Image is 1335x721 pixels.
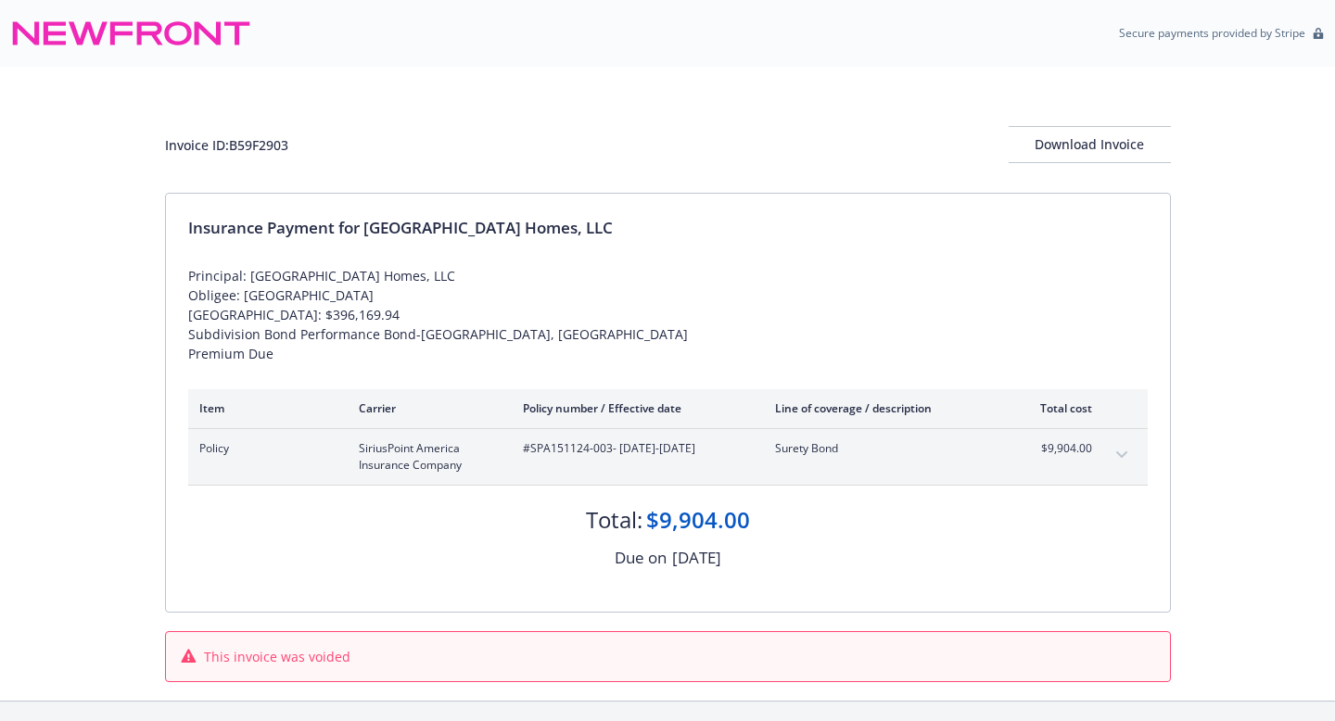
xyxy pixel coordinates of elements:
span: Surety Bond [775,440,993,457]
span: SiriusPoint America Insurance Company [359,440,493,474]
div: Total cost [1023,400,1092,416]
div: Invoice ID: B59F2903 [165,135,288,155]
div: Total: [586,504,642,536]
button: expand content [1107,440,1137,470]
div: Item [199,400,329,416]
span: #SPA151124-003 - [DATE]-[DATE] [523,440,745,457]
div: [DATE] [672,546,721,570]
span: $9,904.00 [1023,440,1092,457]
div: Download Invoice [1009,127,1171,162]
span: Policy [199,440,329,457]
div: Due on [615,546,667,570]
div: Policy number / Effective date [523,400,745,416]
div: $9,904.00 [646,504,750,536]
p: Secure payments provided by Stripe [1119,25,1305,41]
div: Principal: [GEOGRAPHIC_DATA] Homes, LLC Obligee: [GEOGRAPHIC_DATA] [GEOGRAPHIC_DATA]: $396,169.94... [188,266,1148,363]
div: Line of coverage / description [775,400,993,416]
button: Download Invoice [1009,126,1171,163]
span: This invoice was voided [204,647,350,666]
div: PolicySiriusPoint America Insurance Company#SPA151124-003- [DATE]-[DATE]Surety Bond$9,904.00expan... [188,429,1148,485]
div: Carrier [359,400,493,416]
div: Insurance Payment for [GEOGRAPHIC_DATA] Homes, LLC [188,216,1148,240]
